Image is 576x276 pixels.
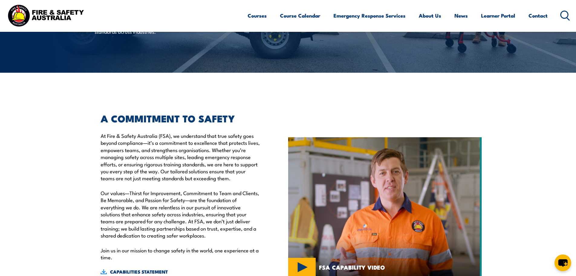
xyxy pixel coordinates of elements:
p: Join us in our mission to change safety in the world, one experience at a time. [101,247,260,261]
a: Contact [529,8,548,24]
button: chat-button [555,254,571,271]
a: Learner Portal [481,8,515,24]
a: About Us [419,8,441,24]
a: Courses [248,8,267,24]
p: Our values—Thirst for Improvement, Commitment to Team and Clients, Be Memorable, and Passion for ... [101,189,260,239]
a: News [454,8,468,24]
a: Course Calendar [280,8,320,24]
p: At Fire & Safety Australia (FSA), we understand that true safety goes beyond compliance—it’s a co... [101,132,260,182]
a: CAPABILITIES STATEMENT [101,268,260,275]
a: Emergency Response Services [334,8,405,24]
h2: A COMMITMENT TO SAFETY [101,114,260,122]
span: FSA CAPABILITY VIDEO [319,264,385,270]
